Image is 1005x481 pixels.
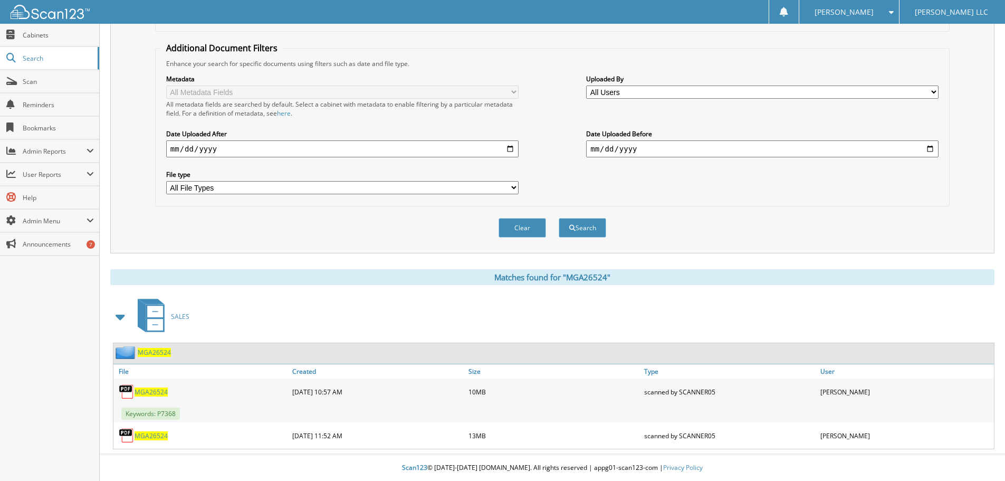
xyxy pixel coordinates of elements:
[290,364,466,379] a: Created
[23,216,87,225] span: Admin Menu
[131,296,189,337] a: SALES
[171,312,189,321] span: SALES
[402,463,427,472] span: Scan123
[23,170,87,179] span: User Reports
[642,364,818,379] a: Type
[818,364,994,379] a: User
[161,42,283,54] legend: Additional Document Filters
[559,218,606,238] button: Search
[23,100,94,109] span: Reminders
[87,240,95,249] div: 7
[290,381,466,402] div: [DATE] 10:57 AM
[166,129,519,138] label: Date Uploaded After
[466,364,642,379] a: Size
[915,9,988,15] span: [PERSON_NAME] LLC
[586,129,939,138] label: Date Uploaded Before
[818,381,994,402] div: [PERSON_NAME]
[642,381,818,402] div: scanned by SCANNER05
[11,5,90,19] img: scan123-logo-white.svg
[290,425,466,446] div: [DATE] 11:52 AM
[110,269,994,285] div: Matches found for "MGA26524"
[23,31,94,40] span: Cabinets
[119,384,135,400] img: PDF.png
[23,240,94,249] span: Announcements
[23,147,87,156] span: Admin Reports
[466,381,642,402] div: 10MB
[121,408,180,420] span: Keywords: P7368
[135,388,168,397] a: MGA26524
[166,100,519,118] div: All metadata fields are searched by default. Select a cabinet with metadata to enable filtering b...
[23,77,94,86] span: Scan
[586,74,939,83] label: Uploaded By
[466,425,642,446] div: 13MB
[113,364,290,379] a: File
[166,140,519,157] input: start
[815,9,874,15] span: [PERSON_NAME]
[818,425,994,446] div: [PERSON_NAME]
[663,463,703,472] a: Privacy Policy
[277,109,291,118] a: here
[138,348,171,357] a: MGA26524
[100,455,1005,481] div: © [DATE]-[DATE] [DOMAIN_NAME]. All rights reserved | appg01-scan123-com |
[642,425,818,446] div: scanned by SCANNER05
[23,193,94,202] span: Help
[23,124,94,133] span: Bookmarks
[586,140,939,157] input: end
[499,218,546,238] button: Clear
[135,431,168,440] a: MGA26524
[23,54,92,63] span: Search
[116,346,138,359] img: folder2.png
[161,59,944,68] div: Enhance your search for specific documents using filters such as date and file type.
[119,428,135,444] img: PDF.png
[952,430,1005,481] iframe: Chat Widget
[166,74,519,83] label: Metadata
[166,170,519,179] label: File type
